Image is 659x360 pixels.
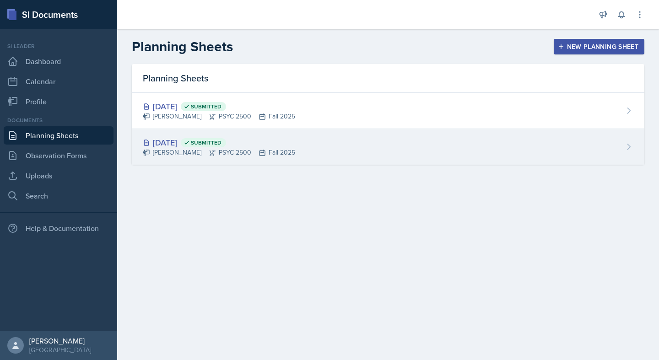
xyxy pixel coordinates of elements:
[4,146,113,165] a: Observation Forms
[4,187,113,205] a: Search
[4,72,113,91] a: Calendar
[143,136,295,149] div: [DATE]
[132,129,644,165] a: [DATE] Submitted [PERSON_NAME]PSYC 2500Fall 2025
[143,100,295,113] div: [DATE]
[143,112,295,121] div: [PERSON_NAME] PSYC 2500 Fall 2025
[4,167,113,185] a: Uploads
[191,103,221,110] span: Submitted
[132,38,233,55] h2: Planning Sheets
[143,148,295,157] div: [PERSON_NAME] PSYC 2500 Fall 2025
[29,345,91,355] div: [GEOGRAPHIC_DATA]
[132,93,644,129] a: [DATE] Submitted [PERSON_NAME]PSYC 2500Fall 2025
[4,219,113,237] div: Help & Documentation
[4,52,113,70] a: Dashboard
[4,92,113,111] a: Profile
[4,42,113,50] div: Si leader
[191,139,221,146] span: Submitted
[132,64,644,93] div: Planning Sheets
[4,126,113,145] a: Planning Sheets
[560,43,638,50] div: New Planning Sheet
[4,116,113,124] div: Documents
[554,39,644,54] button: New Planning Sheet
[29,336,91,345] div: [PERSON_NAME]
